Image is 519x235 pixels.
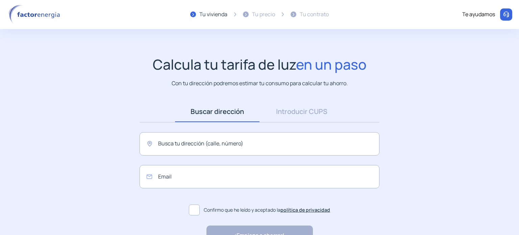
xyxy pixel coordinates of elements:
[259,101,344,122] a: Introducir CUPS
[296,55,367,74] span: en un paso
[172,79,348,88] p: Con tu dirección podremos estimar tu consumo para calcular tu ahorro.
[204,206,330,214] span: Confirmo que he leído y aceptado la
[300,10,329,19] div: Tu contrato
[153,56,367,73] h1: Calcula tu tarifa de luz
[7,5,64,24] img: logo factor
[280,207,330,213] a: política de privacidad
[462,10,495,19] div: Te ayudamos
[199,10,227,19] div: Tu vivienda
[503,11,510,18] img: llamar
[252,10,275,19] div: Tu precio
[175,101,259,122] a: Buscar dirección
